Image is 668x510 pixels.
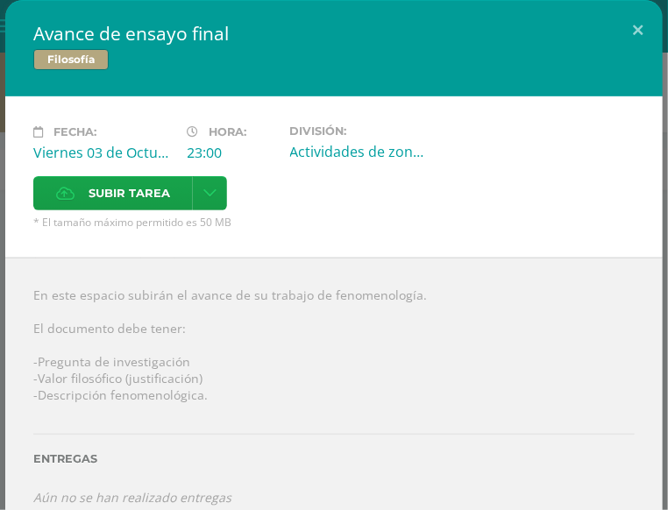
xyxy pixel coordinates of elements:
[33,489,231,506] i: Aún no se han realizado entregas
[33,143,174,162] div: Viernes 03 de Octubre
[290,142,430,161] div: Actividades de zona 1
[210,125,247,138] span: Hora:
[33,49,109,70] span: Filosofía
[33,452,635,465] label: Entregas
[89,177,170,209] span: Subir tarea
[188,143,276,162] div: 23:00
[33,215,635,230] span: * El tamaño máximo permitido es 50 MB
[33,21,635,46] h2: Avance de ensayo final
[290,124,430,138] label: División:
[53,125,96,138] span: Fecha:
